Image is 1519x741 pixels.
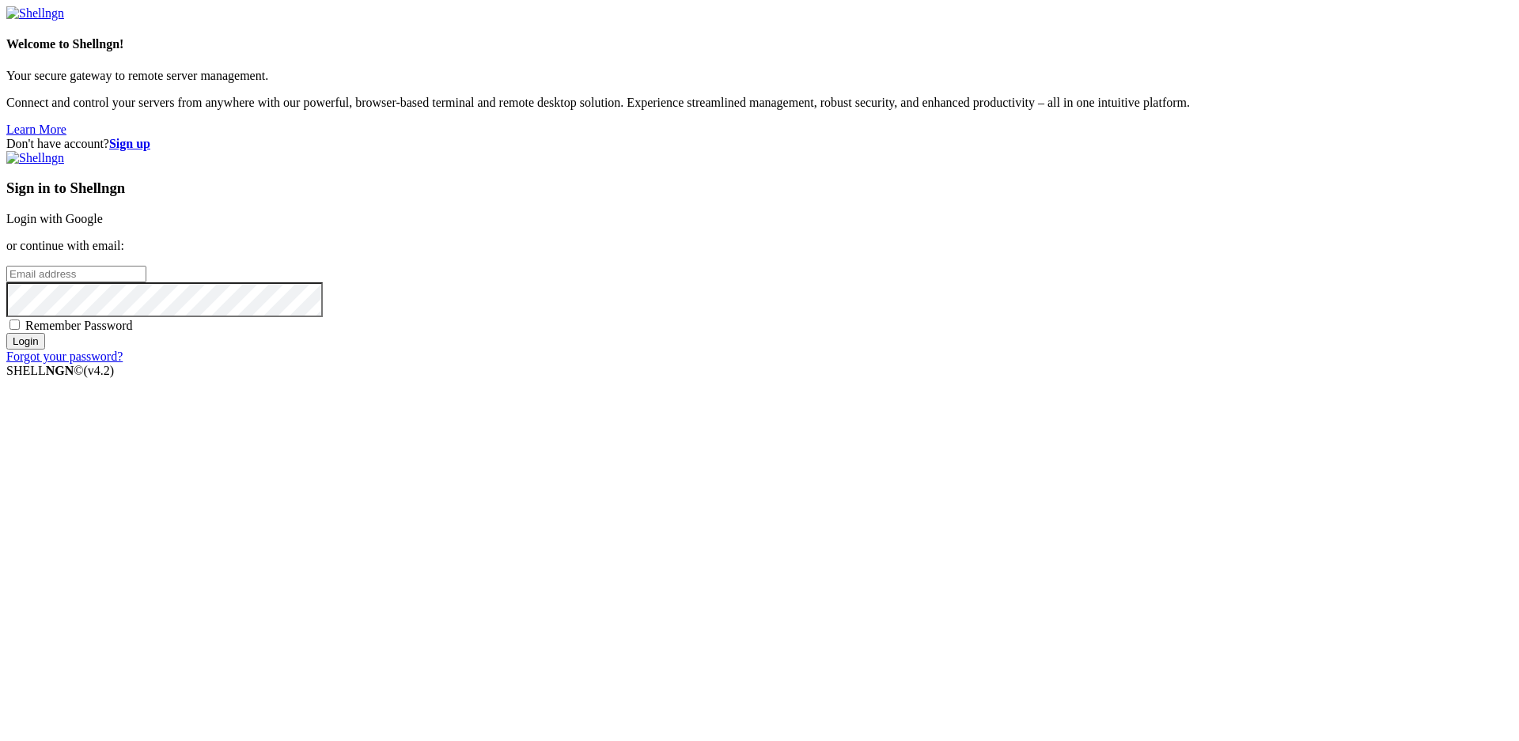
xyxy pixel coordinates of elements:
a: Forgot your password? [6,350,123,363]
a: Learn More [6,123,66,136]
input: Email address [6,266,146,282]
span: SHELL © [6,364,114,377]
a: Sign up [109,137,150,150]
p: Your secure gateway to remote server management. [6,69,1513,83]
input: Remember Password [9,319,20,330]
h4: Welcome to Shellngn! [6,37,1513,51]
span: 4.2.0 [84,364,115,377]
img: Shellngn [6,151,64,165]
a: Login with Google [6,212,103,225]
p: or continue with email: [6,239,1513,253]
div: Don't have account? [6,137,1513,151]
h3: Sign in to Shellngn [6,180,1513,197]
p: Connect and control your servers from anywhere with our powerful, browser-based terminal and remo... [6,96,1513,110]
span: Remember Password [25,319,133,332]
input: Login [6,333,45,350]
img: Shellngn [6,6,64,21]
b: NGN [46,364,74,377]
